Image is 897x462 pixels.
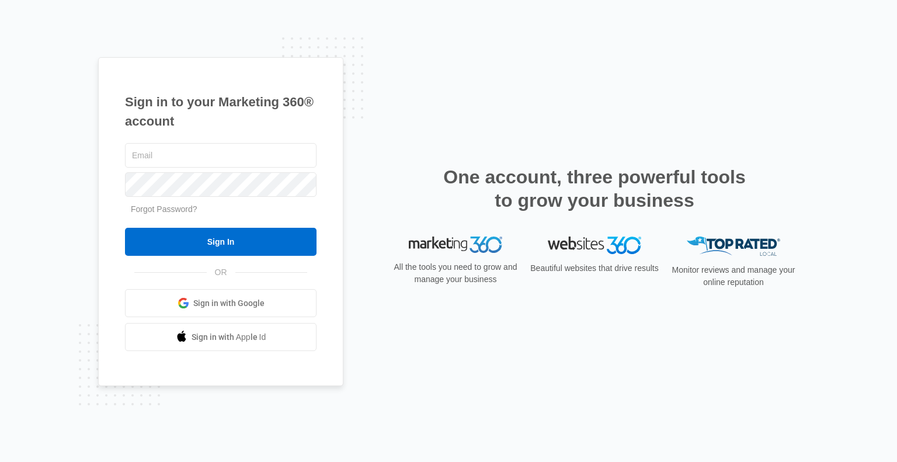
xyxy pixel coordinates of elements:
[125,289,317,317] a: Sign in with Google
[125,92,317,131] h1: Sign in to your Marketing 360® account
[131,204,197,214] a: Forgot Password?
[409,237,502,253] img: Marketing 360
[193,297,265,310] span: Sign in with Google
[440,165,749,212] h2: One account, three powerful tools to grow your business
[192,331,266,343] span: Sign in with Apple Id
[390,261,521,286] p: All the tools you need to grow and manage your business
[548,237,641,253] img: Websites 360
[125,228,317,256] input: Sign In
[668,264,799,289] p: Monitor reviews and manage your online reputation
[125,143,317,168] input: Email
[207,266,235,279] span: OR
[529,262,660,275] p: Beautiful websites that drive results
[687,237,780,256] img: Top Rated Local
[125,323,317,351] a: Sign in with Apple Id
